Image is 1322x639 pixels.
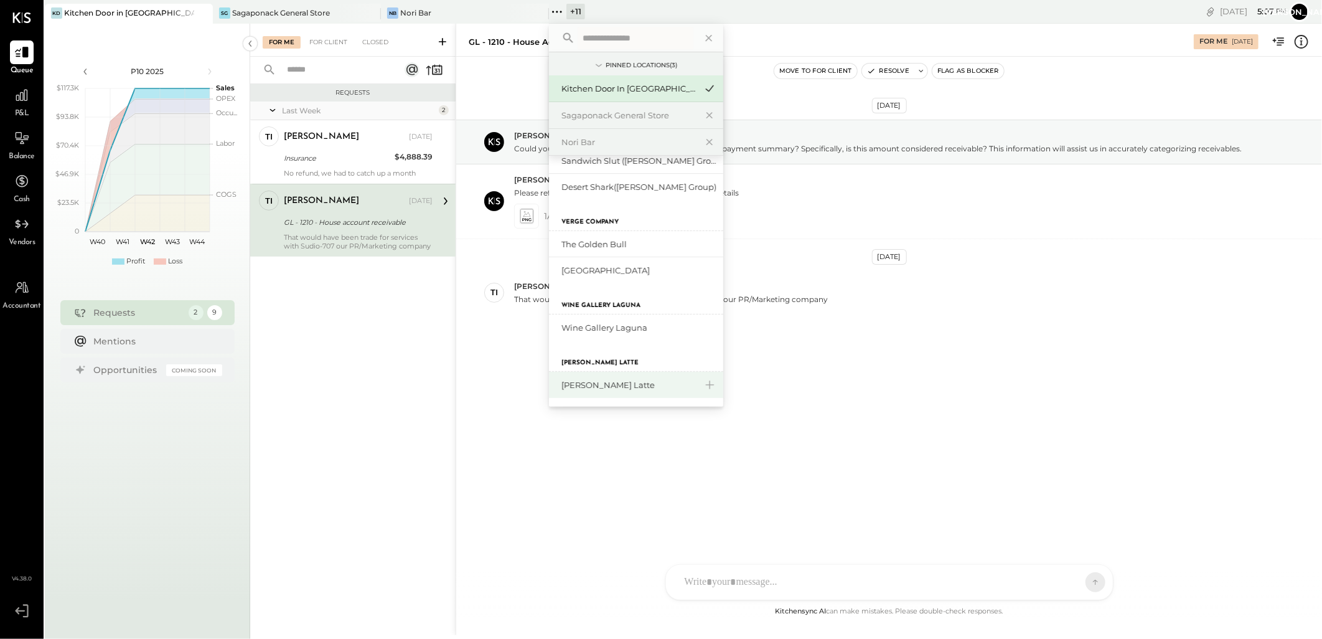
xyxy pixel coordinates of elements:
[51,7,62,19] div: KD
[216,190,237,199] text: COGS
[189,237,205,246] text: W44
[57,83,79,92] text: $117.3K
[265,131,273,143] div: ti
[284,169,433,177] div: No refund, we had to catch up a month
[94,335,216,348] div: Mentions
[1,276,43,312] a: Accountant
[56,141,79,149] text: $70.4K
[9,237,35,249] span: Vendors
[55,169,79,178] text: $46.9K
[1232,37,1253,46] div: [DATE]
[265,195,273,207] div: ti
[409,196,433,206] div: [DATE]
[14,194,30,206] span: Cash
[932,64,1004,78] button: Flag as Blocker
[75,227,79,235] text: 0
[232,7,330,18] div: Sagaponack General Store
[561,379,696,391] div: [PERSON_NAME] Latte
[3,301,41,312] span: Accountant
[561,359,639,367] label: [PERSON_NAME] Latte
[356,36,395,49] div: Closed
[284,131,359,143] div: [PERSON_NAME]
[11,65,34,77] span: Queue
[1,169,43,206] a: Cash
[561,322,717,334] div: Wine Gallery Laguna
[561,218,619,227] label: Verge Company
[207,305,222,320] div: 9
[216,83,235,92] text: Sales
[561,181,717,193] div: Desert Shark([PERSON_NAME] Group)
[9,151,35,163] span: Balance
[263,36,301,49] div: For Me
[514,187,739,198] p: Please refer to the attached screenshot for additional details
[387,7,398,19] div: NB
[439,105,449,115] div: 2
[1290,2,1310,22] button: [PERSON_NAME]
[189,305,204,320] div: 2
[1199,37,1227,47] div: For Me
[561,155,717,167] div: Sandwich Slut ([PERSON_NAME] Group)
[561,136,696,148] div: Nori Bar
[90,237,105,246] text: W40
[219,7,230,19] div: SG
[1,40,43,77] a: Queue
[514,294,828,305] p: That would have been trade for services with Sudio-707 our PR/Marketing company
[606,61,677,70] div: Pinned Locations ( 3 )
[64,7,194,18] div: Kitchen Door in [GEOGRAPHIC_DATA]
[561,265,717,277] div: [GEOGRAPHIC_DATA]
[862,64,914,78] button: Resolve
[303,36,354,49] div: For Client
[56,112,79,121] text: $93.8K
[282,105,436,116] div: Last Week
[1,83,43,120] a: P&L
[57,198,79,207] text: $23.5K
[216,139,235,148] text: Labor
[94,364,160,376] div: Opportunities
[395,151,433,163] div: $4,888.39
[165,237,180,246] text: W43
[561,110,696,121] div: Sagaponack General Store
[216,94,236,103] text: OPEX
[561,83,696,95] div: Kitchen Door in [GEOGRAPHIC_DATA]
[168,257,182,267] div: Loss
[166,364,222,376] div: Coming Soon
[216,108,237,117] text: Occu...
[284,152,391,164] div: Insurance
[284,195,359,207] div: [PERSON_NAME]
[544,204,600,229] span: 1 Attachment
[140,237,155,246] text: W42
[566,4,585,19] div: + 11
[469,36,627,48] div: GL - 1210 - House account receivable
[514,143,1242,154] p: Could you please clarify what is included in the trade-in payment summary? Specifically, is this ...
[872,98,907,113] div: [DATE]
[284,216,429,229] div: GL - 1210 - House account receivable
[1204,5,1217,18] div: copy link
[95,66,200,77] div: P10 2025
[872,249,907,265] div: [DATE]
[514,281,580,291] span: [PERSON_NAME]
[1220,6,1287,17] div: [DATE]
[400,7,431,18] div: Nori Bar
[284,233,433,250] div: That would have been trade for services with Sudio-707 our PR/Marketing company
[409,132,433,142] div: [DATE]
[514,174,580,185] span: [PERSON_NAME]
[1,126,43,163] a: Balance
[94,306,182,319] div: Requests
[126,257,145,267] div: Profit
[490,286,498,298] div: ti
[774,64,857,78] button: Move to for client
[1,212,43,249] a: Vendors
[15,108,29,120] span: P&L
[514,130,580,141] span: [PERSON_NAME]
[256,88,449,97] div: Requests
[561,301,640,310] label: Wine Gallery Laguna
[561,239,717,250] div: The Golden Bull
[116,237,129,246] text: W41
